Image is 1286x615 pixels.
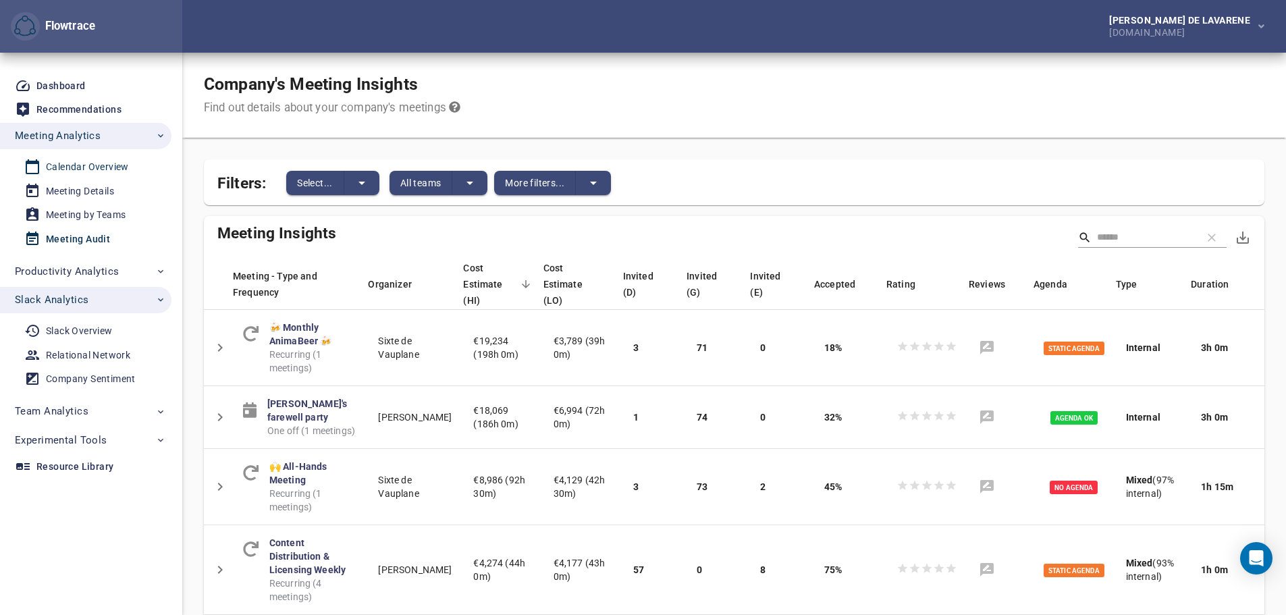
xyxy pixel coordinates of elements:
div: Organizer [368,276,462,292]
svg: No reviews found for this meeting. [979,479,995,495]
span: Slack Analytics [15,291,88,309]
b: Mixed [1126,558,1153,568]
td: €4,274 (44h 0m) [462,525,542,615]
div: Flowtrace [40,18,95,34]
div: (97% internal) [1126,473,1179,500]
div: Cost Estimate (HI) [463,260,541,309]
button: Detail panel visibility toggle [204,331,236,364]
td: Sixte de Vauplane [367,310,462,386]
span: What % of internal (direct & group) invites are accepted. [814,276,855,292]
span: 0 [760,412,766,423]
div: Cost Estimate (LO) [543,260,622,309]
button: Export [1227,221,1259,254]
span: Filters: [217,166,266,195]
b: Internal [1126,342,1160,353]
div: split button [494,171,611,195]
div: Slack Overview [46,323,113,340]
span: 0 [760,342,766,353]
td: €4,129 (42h 30m) [543,449,622,525]
div: Invited (D) [623,268,685,300]
b: Internal [1126,412,1160,423]
span: Internal meeting participants invited through group invitation to the meeting events. [687,268,724,300]
td: €4,177 (43h 0m) [543,525,622,615]
img: Flowtrace [14,16,36,37]
svg: No reviews found for this meeting. [979,562,995,578]
div: Meeting by Teams [46,207,126,223]
div: Meeting - Type and Frequency [233,268,367,300]
span: Organizer [368,276,429,292]
input: Search [1097,228,1191,248]
span: 75% [824,564,842,575]
span: 74 [697,412,707,423]
span: 3 [633,481,639,492]
a: 🙌 All-Hands Meeting [269,461,327,485]
button: Detail panel visibility toggle [204,471,236,503]
div: split button [286,171,379,195]
span: Meeting - Type and Frequency [233,268,359,300]
div: 1h 15m [1201,480,1254,493]
span: One off (1 meetings) [267,424,357,437]
span: Agenda OK [1050,411,1098,425]
div: No ratings found for this meeting. [896,562,957,578]
button: Select... [286,171,344,195]
div: Resource Library [36,458,113,475]
div: (93% internal) [1126,556,1179,583]
svg: No reviews found for this meeting. [979,340,995,356]
td: [PERSON_NAME] [367,386,462,449]
span: How many written feedbacks are available for this meeting. [969,276,1005,292]
span: 73 [697,481,707,492]
div: Agenda [1034,276,1115,292]
div: Reviews [969,276,1032,292]
a: 🍻 Monthly AnimaBeer 🍻 [269,322,332,346]
span: Static Agenda [1044,564,1104,577]
span: 0 [697,564,702,575]
td: €3,789 (39h 0m) [543,310,622,386]
div: split button [390,171,488,195]
span: Average rating from meeting participants who have accepted the meeting. [886,276,915,292]
div: Recommendations [36,101,122,118]
span: 18% [824,342,842,353]
span: 57 [633,564,644,575]
span: Formula: (total invites - declined invites) * duration of events * hourly cost estimate. Cost est... [463,260,517,309]
div: Calendar Overview [46,159,129,176]
a: [PERSON_NAME]'s farewell party [267,398,347,423]
td: €19,234 (198h 0m) [462,310,542,386]
span: Team Analytics [15,402,88,420]
button: Detail panel visibility toggle [204,554,236,586]
div: 3h 0m [1201,410,1254,424]
div: No ratings found for this meeting. [896,479,957,495]
span: No Agenda [1050,481,1098,494]
span: Static Agenda [1044,342,1104,355]
div: Meeting Details [46,183,114,200]
div: Invited (E) [750,268,812,300]
div: Type [1116,276,1189,292]
span: 71 [697,342,707,353]
div: Invited (G) [687,268,749,300]
button: Detail panel visibility toggle [204,401,236,433]
button: More filters... [494,171,576,195]
a: Content Distribution & Licensing Weekly [269,537,346,575]
span: External meeting participants invited directly within the meeting events. [750,268,786,300]
h1: Company's Meeting Insights [204,74,460,95]
div: Company Sentiment [46,371,136,387]
span: 32% [824,412,842,423]
td: €6,994 (72h 0m) [543,386,622,449]
span: Productivity Analytics [15,263,119,280]
button: All teams [390,171,453,195]
div: Flowtrace [11,12,95,41]
span: 8 [760,564,766,575]
div: Open Intercom Messenger [1240,542,1272,574]
span: Meeting Analytics [15,127,101,144]
div: Meeting Audit [46,231,110,248]
td: €18,069 (186h 0m) [462,386,542,449]
div: Duration [1191,276,1264,292]
td: [PERSON_NAME] [367,525,462,615]
button: Flowtrace [11,12,40,41]
div: 3h 0m [1201,341,1254,354]
svg: No reviews found for this meeting. [979,409,995,425]
span: Formula: accepted invites * duration of events * hourly cost estimate. Cost estimate is based on ... [543,260,597,309]
td: €8,986 (92h 30m) [462,449,542,525]
span: Internal meeting participants invited directly to the meeting events. [623,268,660,300]
span: Duration [1191,276,1246,292]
